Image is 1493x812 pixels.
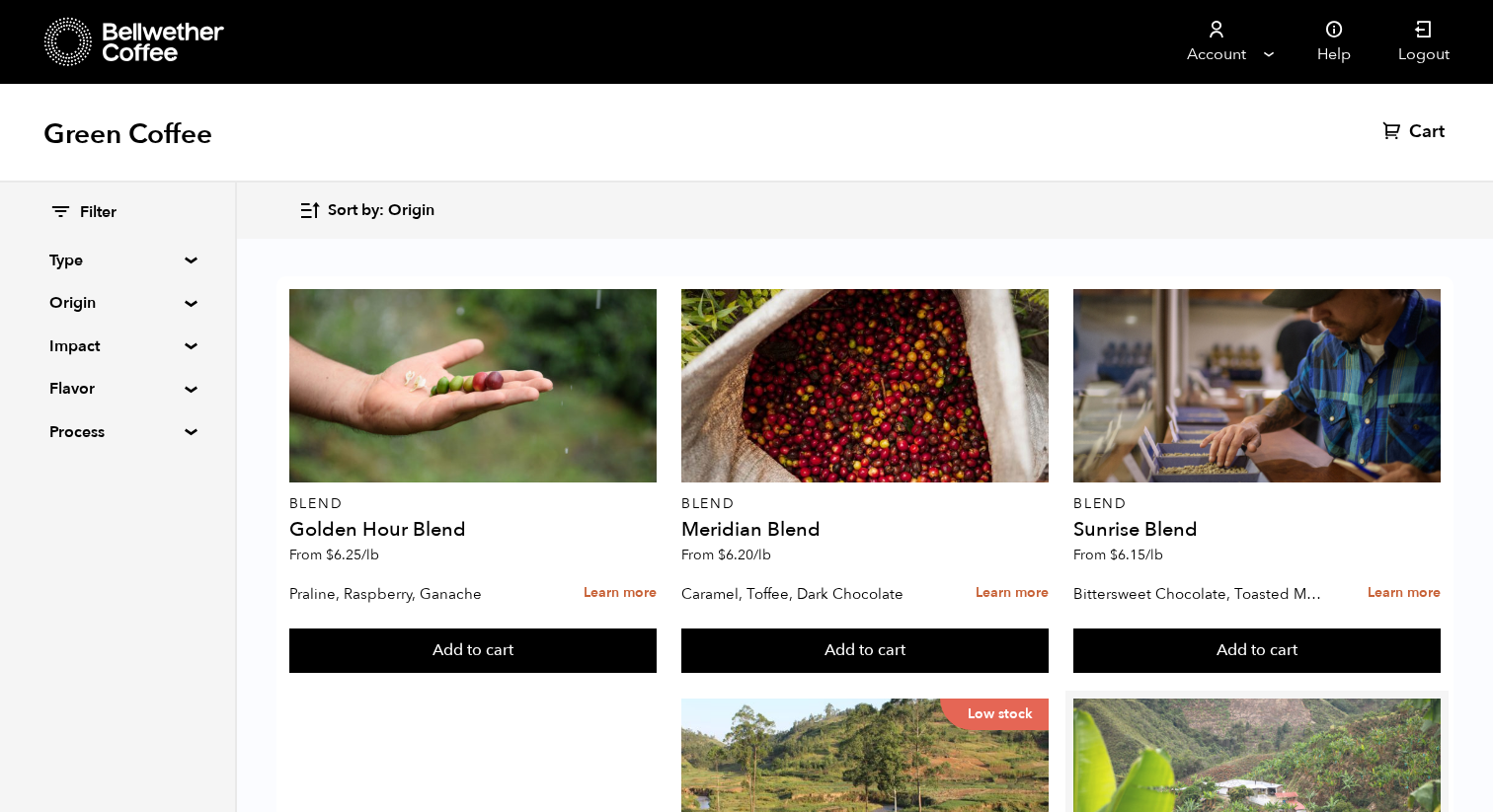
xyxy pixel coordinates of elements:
[1073,520,1441,540] h4: Sunrise Blend
[584,572,657,615] a: Learn more
[326,546,334,564] span: $
[976,572,1049,615] a: Learn more
[1110,546,1118,564] span: $
[753,546,771,564] span: /lb
[49,249,186,272] summary: Type
[1073,546,1163,564] span: From
[49,377,186,401] summary: Flavor
[49,420,186,444] summary: Process
[80,202,117,224] span: Filter
[289,628,657,674] button: Add to cart
[43,116,212,152] h1: Green Coffee
[1073,497,1441,511] p: Blend
[681,497,1049,511] p: Blend
[681,579,931,609] p: Caramel, Toffee, Dark Chocolate
[1382,120,1450,144] a: Cart
[361,546,379,564] span: /lb
[1073,579,1323,609] p: Bittersweet Chocolate, Toasted Marshmallow, Candied Orange, Praline
[326,546,379,564] bdi: 6.25
[49,334,186,358] summary: Impact
[49,291,186,315] summary: Origin
[940,699,1049,730] p: Low stock
[681,628,1049,674] button: Add to cart
[1145,546,1163,564] span: /lb
[289,520,657,540] h4: Golden Hour Blend
[289,497,657,511] p: Blend
[681,520,1049,540] h4: Meridian Blend
[1409,120,1445,144] span: Cart
[1073,628,1441,674] button: Add to cart
[289,579,539,609] p: Praline, Raspberry, Ganache
[681,546,771,564] span: From
[328,200,434,222] span: Sort by: Origin
[298,187,434,234] button: Sort by: Origin
[718,546,726,564] span: $
[289,546,379,564] span: From
[718,546,771,564] bdi: 6.20
[1110,546,1163,564] bdi: 6.15
[1368,572,1441,615] a: Learn more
